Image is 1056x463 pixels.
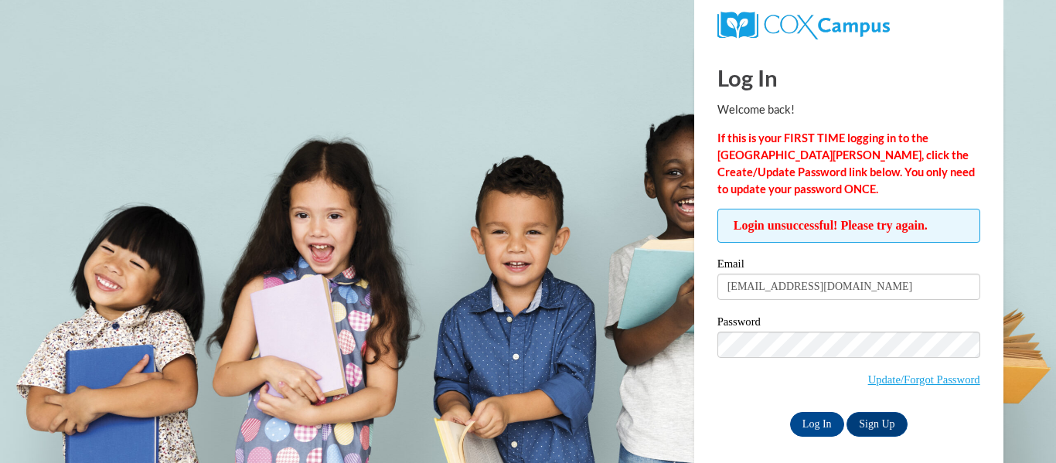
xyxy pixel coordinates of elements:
[717,62,980,94] h1: Log In
[717,12,890,39] img: COX Campus
[717,316,980,332] label: Password
[717,209,980,243] span: Login unsuccessful! Please try again.
[847,412,907,437] a: Sign Up
[717,101,980,118] p: Welcome back!
[868,373,980,386] a: Update/Forgot Password
[717,18,890,31] a: COX Campus
[717,258,980,274] label: Email
[717,131,975,196] strong: If this is your FIRST TIME logging in to the [GEOGRAPHIC_DATA][PERSON_NAME], click the Create/Upd...
[790,412,844,437] input: Log In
